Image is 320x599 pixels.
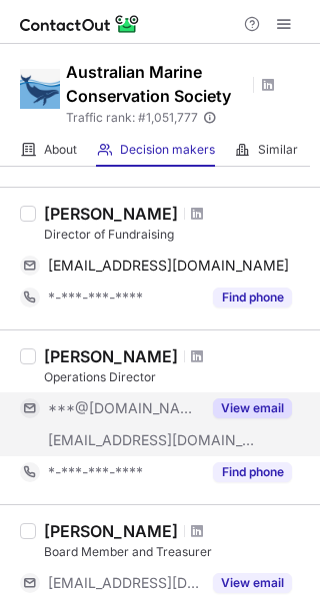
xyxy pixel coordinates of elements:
[66,111,198,125] span: Traffic rank: # 1,051,777
[120,142,215,158] span: Decision makers
[44,368,308,386] div: Operations Director
[258,142,298,158] span: Similar
[44,142,77,158] span: About
[213,398,292,418] button: Reveal Button
[48,574,201,592] span: [EMAIL_ADDRESS][DOMAIN_NAME]
[48,257,289,275] span: [EMAIL_ADDRESS][DOMAIN_NAME]
[44,346,178,366] div: [PERSON_NAME]
[44,226,308,244] div: Director of Fundraising
[48,399,201,417] span: ***@[DOMAIN_NAME]
[213,288,292,307] button: Reveal Button
[44,521,178,541] div: [PERSON_NAME]
[66,60,246,108] h1: Australian Marine Conservation Society
[213,573,292,593] button: Reveal Button
[20,12,140,36] img: ContactOut v5.3.10
[44,543,308,561] div: Board Member and Treasurer
[20,69,60,109] img: 57f973c910be4af66452fff3bdb11ee0
[213,462,292,482] button: Reveal Button
[48,431,256,449] span: [EMAIL_ADDRESS][DOMAIN_NAME]
[44,204,178,224] div: [PERSON_NAME]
